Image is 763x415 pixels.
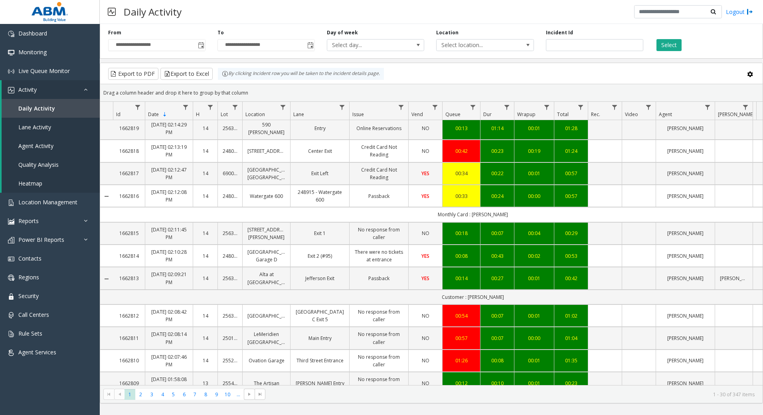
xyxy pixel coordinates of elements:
div: 00:42 [447,147,475,155]
a: No response from caller [354,375,403,391]
a: 01:04 [559,334,583,342]
a: [PERSON_NAME] [661,147,710,155]
a: 1662816 [118,192,140,200]
div: 00:01 [519,312,549,320]
a: [PERSON_NAME] [661,275,710,282]
a: 25631694 [223,229,237,237]
span: Agent Activity [18,142,53,150]
a: 1662810 [118,357,140,364]
a: [GEOGRAPHIC_DATA] Garage D [247,248,285,263]
a: Rec. Filter Menu [609,102,620,113]
a: Watergate 600 [247,192,285,200]
a: 14 [198,252,213,260]
span: NO [422,357,429,364]
a: Exit Left [295,170,344,177]
span: YES [421,170,429,177]
a: 00:10 [485,379,509,387]
div: 00:08 [485,357,509,364]
span: YES [421,193,429,200]
a: 1662814 [118,252,140,260]
a: [PERSON_NAME] Entry [295,379,344,387]
a: [PERSON_NAME] [661,252,710,260]
label: Incident Id [546,29,573,36]
a: 1662811 [118,334,140,342]
a: 00:01 [519,170,549,177]
span: Location Management [18,198,77,206]
a: 24801918 [223,147,237,155]
a: LeMeridien [GEOGRAPHIC_DATA] [247,330,285,346]
a: 00:22 [485,170,509,177]
span: Go to the next page [244,389,255,400]
a: 00:01 [519,275,549,282]
a: 1662809 [118,379,140,387]
a: 00:04 [519,229,549,237]
a: YES [413,252,437,260]
a: 590 [PERSON_NAME] [247,121,285,136]
span: Select location... [437,40,514,51]
div: 00:07 [485,229,509,237]
a: Total Filter Menu [575,102,586,113]
a: 69000048 [223,170,237,177]
div: 00:27 [485,275,509,282]
span: NO [422,230,429,237]
span: Location [245,111,265,118]
a: 00:01 [519,379,549,387]
a: [PERSON_NAME] [661,192,710,200]
a: Logout [726,8,753,16]
a: 25631998 [223,125,237,132]
button: Select [656,39,682,51]
img: 'icon' [8,31,14,37]
span: Queue [445,111,461,118]
span: Live Queue Monitor [18,67,70,75]
span: YES [421,253,429,259]
a: YES [413,275,437,282]
div: 00:02 [519,252,549,260]
a: 248915 - Watergate 600 [295,188,344,204]
a: 1662813 [118,275,140,282]
a: 14 [198,170,213,177]
a: 00:00 [519,334,549,342]
a: 14 [198,357,213,364]
a: Online Reservations [354,125,403,132]
img: 'icon' [8,87,14,93]
a: 14 [198,312,213,320]
a: 00:29 [559,229,583,237]
a: YES [413,170,437,177]
a: 14 [198,125,213,132]
a: 14 [198,192,213,200]
span: Page 9 [211,389,222,400]
a: 00:33 [447,192,475,200]
a: NO [413,229,437,237]
a: Passback [354,275,403,282]
a: NO [413,147,437,155]
a: 00:23 [559,379,583,387]
a: No response from caller [354,330,403,346]
span: Page 10 [222,389,233,400]
a: 25540072 [223,379,237,387]
a: 00:19 [519,147,549,155]
a: 00:53 [559,252,583,260]
a: 1662819 [118,125,140,132]
label: To [217,29,224,36]
span: Vend [411,111,423,118]
span: Page 1 [125,389,135,400]
a: Id Filter Menu [132,102,143,113]
a: Center Exit [295,147,344,155]
a: Issue Filter Menu [396,102,407,113]
a: 01:24 [559,147,583,155]
div: 00:14 [447,275,475,282]
a: [DATE] 02:12:47 PM [150,166,188,181]
a: 01:28 [559,125,583,132]
a: [STREET_ADDRESS] [247,147,285,155]
button: Export to Excel [160,68,213,80]
a: 00:00 [519,192,549,200]
span: Lane Activity [18,123,51,131]
a: NO [413,379,437,387]
a: 01:02 [559,312,583,320]
span: H [196,111,200,118]
a: Exit 2 (#95) [295,252,344,260]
